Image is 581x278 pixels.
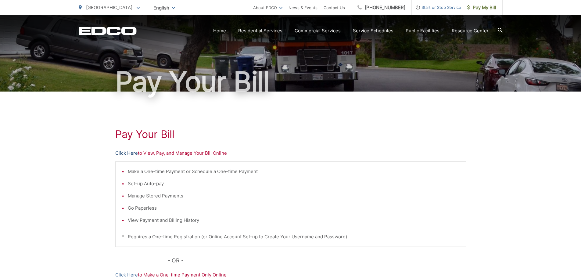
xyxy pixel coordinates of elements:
[289,4,317,11] a: News & Events
[213,27,226,34] a: Home
[253,4,282,11] a: About EDCO
[128,168,460,175] li: Make a One-time Payment or Schedule a One-time Payment
[115,150,138,157] a: Click Here
[128,192,460,200] li: Manage Stored Payments
[79,67,503,97] h1: Pay Your Bill
[452,27,489,34] a: Resource Center
[79,27,137,35] a: EDCD logo. Return to the homepage.
[353,27,393,34] a: Service Schedules
[324,4,345,11] a: Contact Us
[115,128,466,140] h1: Pay Your Bill
[295,27,341,34] a: Commercial Services
[168,256,466,265] p: - OR -
[115,150,466,157] p: to View, Pay, and Manage Your Bill Online
[149,2,180,13] span: English
[128,217,460,224] li: View Payment and Billing History
[122,233,460,240] p: * Requires a One-time Registration (or Online Account Set-up to Create Your Username and Password)
[128,204,460,212] li: Go Paperless
[128,180,460,187] li: Set-up Auto-pay
[238,27,282,34] a: Residential Services
[406,27,439,34] a: Public Facilities
[467,4,496,11] span: Pay My Bill
[86,5,132,10] span: [GEOGRAPHIC_DATA]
